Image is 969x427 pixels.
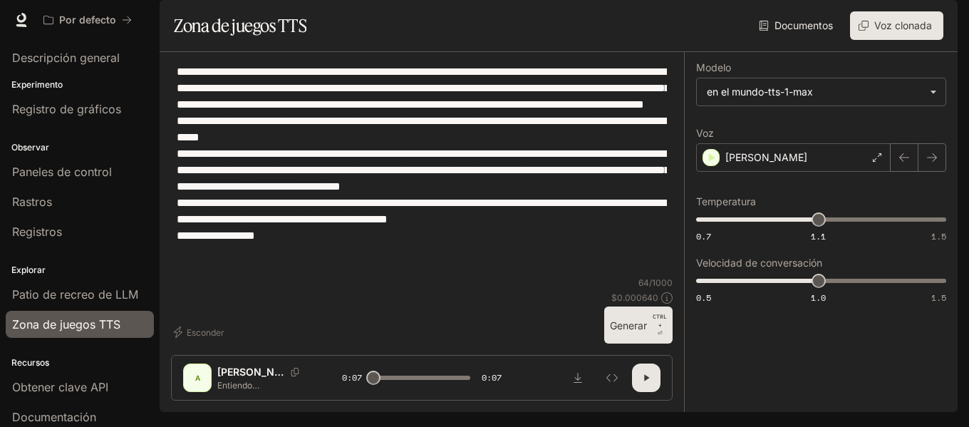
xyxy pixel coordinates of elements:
button: GenerarCTRL +⏎ [604,307,673,344]
font: Velocidad de conversación [696,257,822,269]
font: 1.1 [811,230,826,242]
font: Documentos [774,19,833,31]
font: 0:07 [482,371,502,384]
a: Documentos [756,11,839,40]
font: Modelo [696,61,731,73]
font: Esconder [187,327,224,338]
font: [PERSON_NAME] [725,151,807,163]
button: Todos los espacios de trabajo [37,6,138,34]
font: [PERSON_NAME] [217,366,300,378]
font: 1.5 [931,292,946,304]
font: ⏎ [658,330,663,336]
font: en el mundo-tts-1-max [707,86,813,98]
font: Temperatura [696,195,756,207]
font: 0.5 [696,292,711,304]
font: Voz [696,127,714,139]
div: en el mundo-tts-1-max [697,78,945,106]
button: Esconder [171,321,230,344]
font: Por defecto [59,14,116,26]
font: 1.5 [931,230,946,242]
font: 1.0 [811,292,826,304]
button: Inspeccionar [598,364,626,392]
font: CTRL + [653,313,667,329]
font: 0:07 [342,371,362,384]
font: Zona de juegos TTS [174,15,306,36]
button: Descargar audio [564,364,592,392]
button: Copiar ID de voz [285,368,305,376]
font: A [195,374,200,382]
button: Voz clonada [850,11,943,40]
font: Voz clonada [874,19,932,31]
font: 0.7 [696,230,711,242]
font: Generar [610,319,647,331]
